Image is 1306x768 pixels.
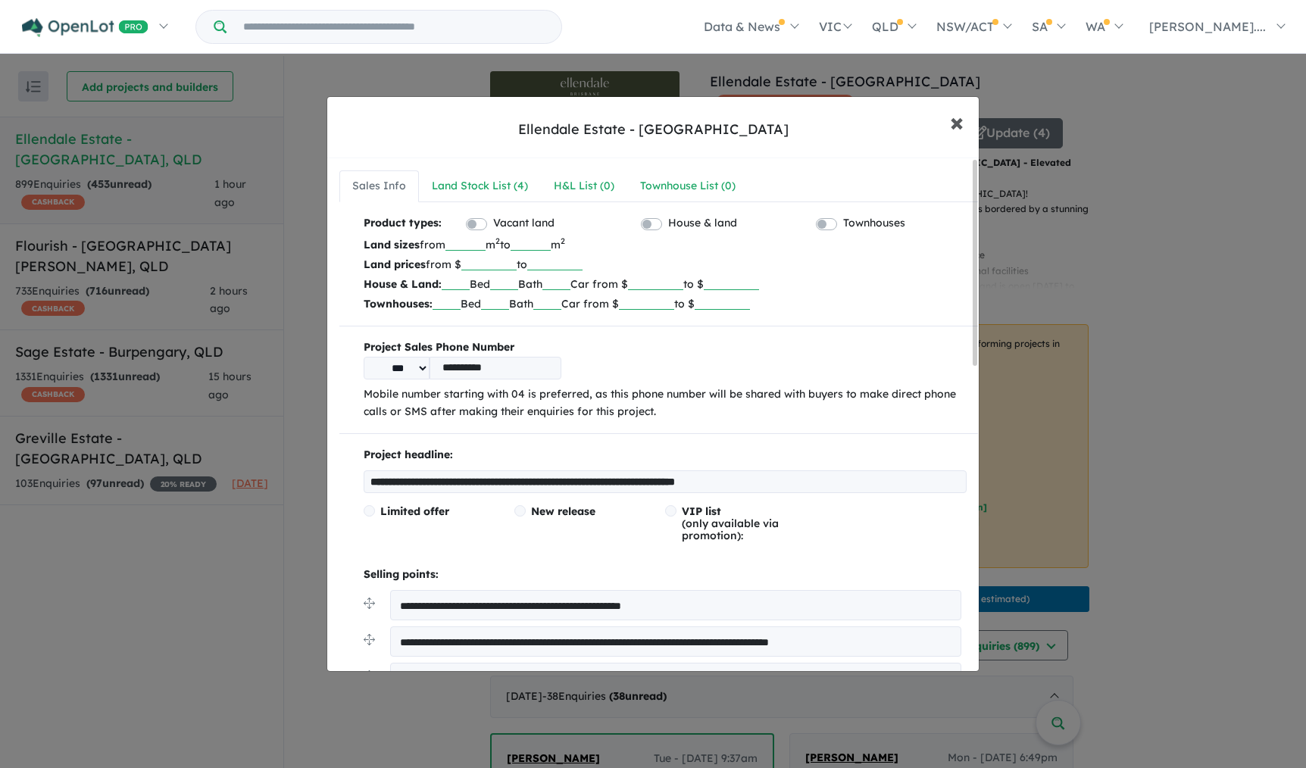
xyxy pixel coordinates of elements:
[682,504,779,542] span: (only available via promotion):
[364,386,967,422] p: Mobile number starting with 04 is preferred, as this phone number will be shared with buyers to m...
[531,504,595,518] span: New release
[495,236,500,246] sup: 2
[364,634,375,645] img: drag.svg
[364,277,442,291] b: House & Land:
[364,235,967,254] p: from m to m
[364,258,426,271] b: Land prices
[843,214,905,233] label: Townhouses
[561,236,565,246] sup: 2
[554,177,614,195] div: H&L List ( 0 )
[364,339,967,357] b: Project Sales Phone Number
[493,214,555,233] label: Vacant land
[518,120,789,139] div: Ellendale Estate - [GEOGRAPHIC_DATA]
[380,504,449,518] span: Limited offer
[640,177,736,195] div: Townhouse List ( 0 )
[1149,19,1266,34] span: [PERSON_NAME]....
[352,177,406,195] div: Sales Info
[364,214,442,235] b: Product types:
[364,297,433,311] b: Townhouses:
[364,254,967,274] p: from $ to
[668,214,737,233] label: House & land
[364,446,967,464] p: Project headline:
[230,11,558,43] input: Try estate name, suburb, builder or developer
[364,598,375,609] img: drag.svg
[364,294,967,314] p: Bed Bath Car from $ to $
[432,177,528,195] div: Land Stock List ( 4 )
[22,18,148,37] img: Openlot PRO Logo White
[364,670,375,682] img: drag.svg
[950,105,964,138] span: ×
[682,504,721,518] span: VIP list
[364,238,420,251] b: Land sizes
[364,274,967,294] p: Bed Bath Car from $ to $
[364,566,967,584] p: Selling points:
